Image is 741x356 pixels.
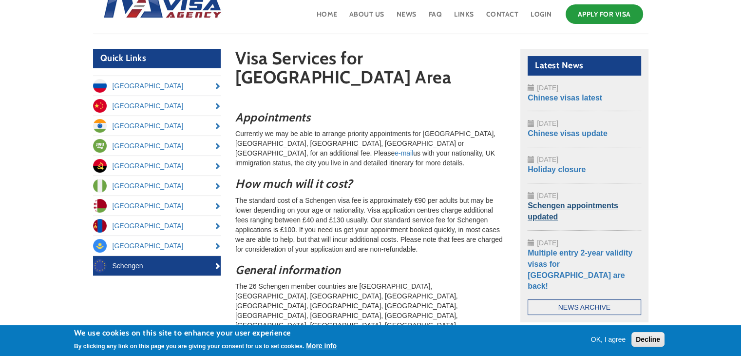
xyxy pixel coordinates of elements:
[537,192,558,199] span: [DATE]
[93,236,221,256] a: [GEOGRAPHIC_DATA]
[528,94,602,102] a: Chinese visas latest
[235,263,341,277] em: General information
[93,136,221,156] a: [GEOGRAPHIC_DATA]
[395,149,413,157] a: e-mail
[396,2,418,34] a: News
[93,76,221,96] a: [GEOGRAPHIC_DATA]
[528,201,618,221] a: Schengen appointments updated
[93,156,221,176] a: [GEOGRAPHIC_DATA]
[235,177,352,191] em: How much will it cost?
[93,176,221,196] a: [GEOGRAPHIC_DATA]
[235,110,310,124] em: Appointments
[631,332,665,347] button: Decline
[528,165,586,174] a: Holiday closure
[93,256,221,276] a: Schengen
[93,196,221,216] a: [GEOGRAPHIC_DATA]
[428,2,443,34] a: FAQ
[93,96,221,116] a: [GEOGRAPHIC_DATA]
[528,299,641,315] a: News Archive
[74,328,337,338] h2: We use cookies on this site to enhance your user experience
[537,119,558,127] span: [DATE]
[453,2,475,34] a: Links
[74,343,304,350] p: By clicking any link on this page you are giving your consent for us to set cookies.
[235,49,506,92] h1: Visa Services for [GEOGRAPHIC_DATA] Area
[485,2,520,34] a: Contact
[528,129,608,138] a: Chinese visas update
[566,4,643,24] a: Apply for Visa
[235,196,506,254] p: The standard cost of a Schengen visa fee is approximately €90 per adults but may be lower dependi...
[537,239,558,247] span: [DATE]
[348,2,385,34] a: About Us
[530,2,553,34] a: Login
[528,56,641,76] h2: Latest News
[93,116,221,136] a: [GEOGRAPHIC_DATA]
[528,249,632,291] a: Multiple entry 2-year validity visas for [GEOGRAPHIC_DATA] are back!
[93,216,221,236] a: [GEOGRAPHIC_DATA]
[537,84,558,92] span: [DATE]
[306,341,337,351] button: More info
[537,156,558,163] span: [DATE]
[587,335,630,344] button: OK, I agree
[316,2,339,34] a: Home
[235,129,506,168] p: Currently we may be able to arrange priority appointments for [GEOGRAPHIC_DATA], [GEOGRAPHIC_DATA...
